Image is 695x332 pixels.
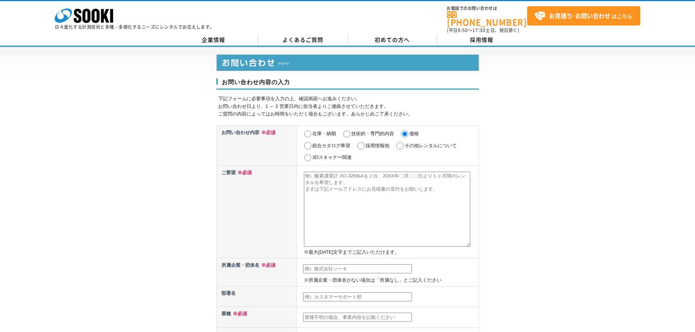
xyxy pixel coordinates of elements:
[231,311,247,316] span: ※必須
[375,36,410,44] span: 初めての方へ
[303,313,412,322] input: 業種不明の場合、事業内容を記載ください
[216,258,297,286] th: 所属企業・団体名
[259,130,275,135] span: ※必須
[259,262,275,268] span: ※必須
[366,143,389,148] label: 採用情報他
[312,131,336,136] label: 在庫・納期
[549,11,610,20] strong: お見積り･お問い合わせ
[216,54,479,71] img: お問い合わせ
[447,6,527,11] span: お電話でのお問い合わせは
[447,11,527,26] a: [PHONE_NUMBER]
[527,6,640,26] a: お見積り･お問い合わせはこちら
[472,27,486,34] span: 17:30
[303,292,412,302] input: 例）カスタマーサポート部
[458,27,468,34] span: 8:50
[216,286,297,307] th: 部署名
[216,78,479,90] h3: お問い合わせ内容の入力
[534,11,632,22] span: はこちら
[169,35,258,46] a: 企業情報
[304,249,477,256] p: ※最大[DATE]文字までご記入いただけます。
[409,131,419,136] label: 価格
[405,143,457,148] label: その他レンタルについて
[216,165,297,258] th: ご要望
[218,95,479,118] p: 下記フォームに必要事項を入力の上、確認画面へお進みください。 お問い合わせ日より、1 ～ 2 営業日内に担当者よりご連絡させていただきます。 ご質問の内容によってはお時間をいただく場合もございま...
[303,264,412,274] input: 例）株式会社ソーキ
[437,35,526,46] a: 採用情報
[216,125,297,165] th: お問い合わせ内容
[351,131,394,136] label: 技術的・専門的内容
[304,277,477,284] p: ※所属企業・団体名がない場合は「所属なし」とご記入ください
[312,155,352,160] label: 3Dスキャナー関連
[447,27,519,34] span: (平日 ～ 土日、祝日除く)
[55,25,215,29] p: 日々進化する計測技術と多種・多様化するニーズにレンタルでお応えします。
[258,35,348,46] a: よくあるご質問
[216,307,297,327] th: 業種
[348,35,437,46] a: 初めての方へ
[312,143,350,148] label: 総合カタログ希望
[236,170,252,175] span: ※必須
